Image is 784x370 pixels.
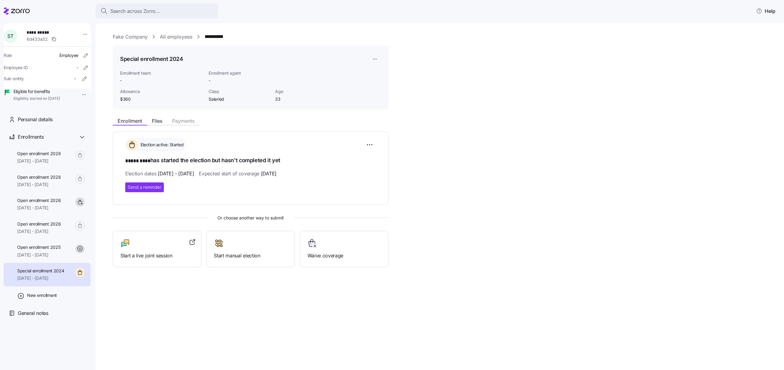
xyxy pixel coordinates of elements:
span: Open enrollment 2025 [17,244,60,250]
span: Eligible for benefits [13,88,60,95]
h1: has started the election but hasn't completed it yet [125,156,376,165]
span: Age [275,88,337,95]
span: - [74,76,76,82]
a: All employees [160,33,192,41]
span: Sub-entity [4,76,24,82]
span: [DATE] - [DATE] [17,181,61,188]
span: 6d433a32 [27,36,48,42]
span: Or choose another way to submit [113,215,388,221]
span: Start a live joint session [120,252,194,260]
span: Waive coverage [307,252,381,260]
span: General notes [18,309,48,317]
span: Search across Zorro... [110,7,160,15]
span: Open enrollment 2028 [17,174,61,180]
span: [DATE] - [DATE] [17,205,61,211]
span: Enrollments [18,133,43,141]
span: - [209,77,210,84]
span: Payments [172,118,194,123]
span: New enrollment [27,292,57,298]
button: Help [751,5,780,17]
span: Enrollment team [120,70,204,76]
span: S T [7,34,13,39]
span: Election active: Started [139,142,183,148]
span: Allowance [120,88,204,95]
span: [DATE] - [DATE] [17,158,61,164]
h1: Special enrollment 2024 [120,55,183,63]
span: Open enrollment 2028 [17,151,61,157]
a: Fake Company [113,33,148,41]
span: Election dates [125,170,194,178]
span: Class [209,88,270,95]
span: Expected start of coverage [199,170,276,178]
span: - [77,65,78,71]
span: $360 [120,96,204,102]
span: Employee ID [4,65,28,71]
span: Employee [59,52,78,58]
span: [DATE] [261,170,277,178]
button: Search across Zorro... [96,4,218,18]
span: Salaried [209,96,270,102]
span: Eligibility started on [DATE] [13,96,60,101]
span: Open enrollment 2026 [17,197,61,204]
span: Role [4,52,12,58]
span: [DATE] - [DATE] [17,228,61,234]
span: [DATE] - [DATE] [158,170,194,178]
button: Send a reminder [125,182,164,192]
span: Send a reminder [128,184,161,190]
span: [DATE] - [DATE] [17,275,64,281]
span: [DATE] - [DATE] [17,252,60,258]
span: - [120,77,204,84]
span: Open enrollment 2026 [17,221,61,227]
span: Files [152,118,162,123]
span: Start manual election [214,252,287,260]
span: Enrollment [118,118,142,123]
span: Enrollment agent [209,70,270,76]
span: Special enrollment 2024 [17,268,64,274]
span: Personal details [18,116,53,123]
span: Help [756,7,775,15]
span: 33 [275,96,337,102]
